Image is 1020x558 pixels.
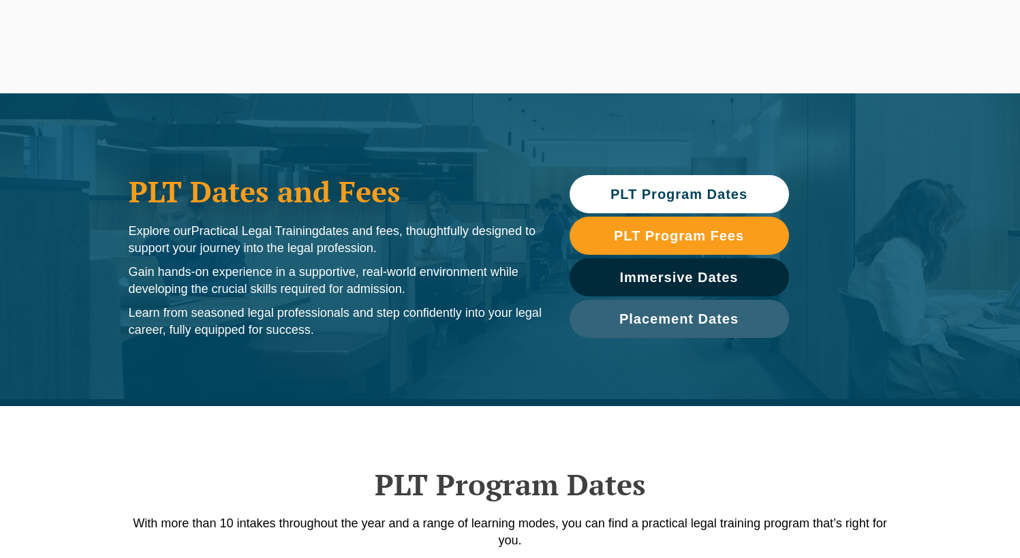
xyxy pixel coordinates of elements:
[122,467,899,501] h2: PLT Program Dates
[129,223,542,257] p: Explore our dates and fees, thoughtfully designed to support your journey into the legal profession.
[129,305,542,339] p: Learn from seasoned legal professionals and step confidently into your legal career, fully equipp...
[570,300,789,338] a: Placement Dates
[129,264,542,298] p: Gain hands-on experience in a supportive, real-world environment while developing the crucial ski...
[570,258,789,296] a: Immersive Dates
[570,175,789,213] a: PLT Program Dates
[620,270,739,284] span: Immersive Dates
[122,515,899,549] p: With more than 10 intakes throughout the year and a range of learning modes, you can find a pract...
[619,312,739,326] span: Placement Dates
[611,187,747,201] span: PLT Program Dates
[614,229,744,243] span: PLT Program Fees
[191,224,319,238] span: Practical Legal Training
[129,174,542,208] h1: PLT Dates and Fees
[570,217,789,255] a: PLT Program Fees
